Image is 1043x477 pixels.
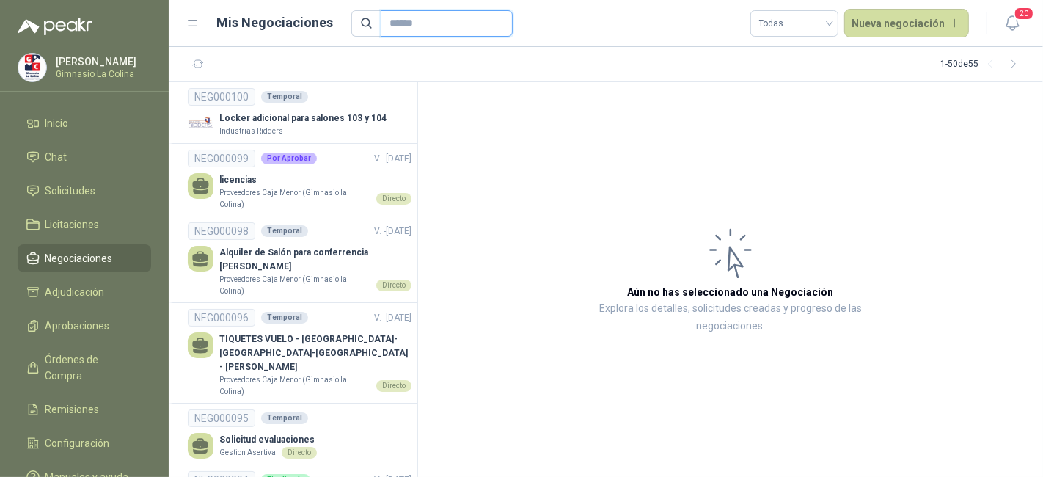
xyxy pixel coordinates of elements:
[376,280,411,291] div: Directo
[1014,7,1034,21] span: 20
[188,409,411,459] a: NEG000095TemporalSolicitud evaluacionesGestion AsertivaDirecto
[18,346,151,390] a: Órdenes de Compra
[374,313,411,323] span: V. - [DATE]
[18,177,151,205] a: Solicitudes
[374,153,411,164] span: V. - [DATE]
[18,396,151,423] a: Remisiones
[18,211,151,238] a: Licitaciones
[45,352,137,384] span: Órdenes de Compra
[188,309,255,327] div: NEG000096
[188,150,255,167] div: NEG000099
[628,284,834,300] h3: Aún no has seleccionado una Negociación
[219,112,387,125] p: Locker adicional para salones 103 y 104
[56,57,147,67] p: [PERSON_NAME]
[56,70,147,79] p: Gimnasio La Colina
[261,412,308,424] div: Temporal
[45,115,69,131] span: Inicio
[261,91,308,103] div: Temporal
[376,193,411,205] div: Directo
[219,332,411,374] p: TIQUETES VUELO - [GEOGRAPHIC_DATA]-[GEOGRAPHIC_DATA]-[GEOGRAPHIC_DATA] - [PERSON_NAME]
[844,9,970,38] button: Nueva negociación
[219,173,411,187] p: licencias
[45,401,100,418] span: Remisiones
[18,143,151,171] a: Chat
[45,149,67,165] span: Chat
[188,222,255,240] div: NEG000098
[18,429,151,457] a: Configuración
[188,409,255,427] div: NEG000095
[219,274,370,296] p: Proveedores Caja Menor (Gimnasio la Colina)
[219,187,370,210] p: Proveedores Caja Menor (Gimnasio la Colina)
[18,109,151,137] a: Inicio
[219,447,276,459] p: Gestion Asertiva
[219,433,317,447] p: Solicitud evaluaciones
[18,18,92,35] img: Logo peakr
[565,300,896,335] p: Explora los detalles, solicitudes creadas y progreso de las negociaciones.
[188,150,411,210] a: NEG000099Por AprobarV. -[DATE] licenciasProveedores Caja Menor (Gimnasio la Colina)Directo
[219,374,370,397] p: Proveedores Caja Menor (Gimnasio la Colina)
[374,226,411,236] span: V. - [DATE]
[219,125,283,137] p: Industrias Ridders
[217,12,334,33] h1: Mis Negociaciones
[282,447,317,459] div: Directo
[188,88,411,137] a: NEG000100TemporalCompany LogoLocker adicional para salones 103 y 104Industrias Ridders
[759,12,830,34] span: Todas
[261,153,317,164] div: Por Aprobar
[45,250,113,266] span: Negociaciones
[18,312,151,340] a: Aprobaciones
[219,246,411,274] p: Alquiler de Salón para conferrencia [PERSON_NAME]
[188,88,255,106] div: NEG000100
[45,435,110,451] span: Configuración
[188,309,411,397] a: NEG000096TemporalV. -[DATE] TIQUETES VUELO - [GEOGRAPHIC_DATA]-[GEOGRAPHIC_DATA]-[GEOGRAPHIC_DATA...
[18,278,151,306] a: Adjudicación
[45,183,96,199] span: Solicitudes
[261,225,308,237] div: Temporal
[45,318,110,334] span: Aprobaciones
[45,216,100,233] span: Licitaciones
[45,284,105,300] span: Adjudicación
[18,244,151,272] a: Negociaciones
[999,10,1025,37] button: 20
[376,380,411,392] div: Directo
[261,312,308,324] div: Temporal
[188,222,411,296] a: NEG000098TemporalV. -[DATE] Alquiler de Salón para conferrencia [PERSON_NAME]Proveedores Caja Men...
[940,53,1025,76] div: 1 - 50 de 55
[18,54,46,81] img: Company Logo
[188,112,213,137] img: Company Logo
